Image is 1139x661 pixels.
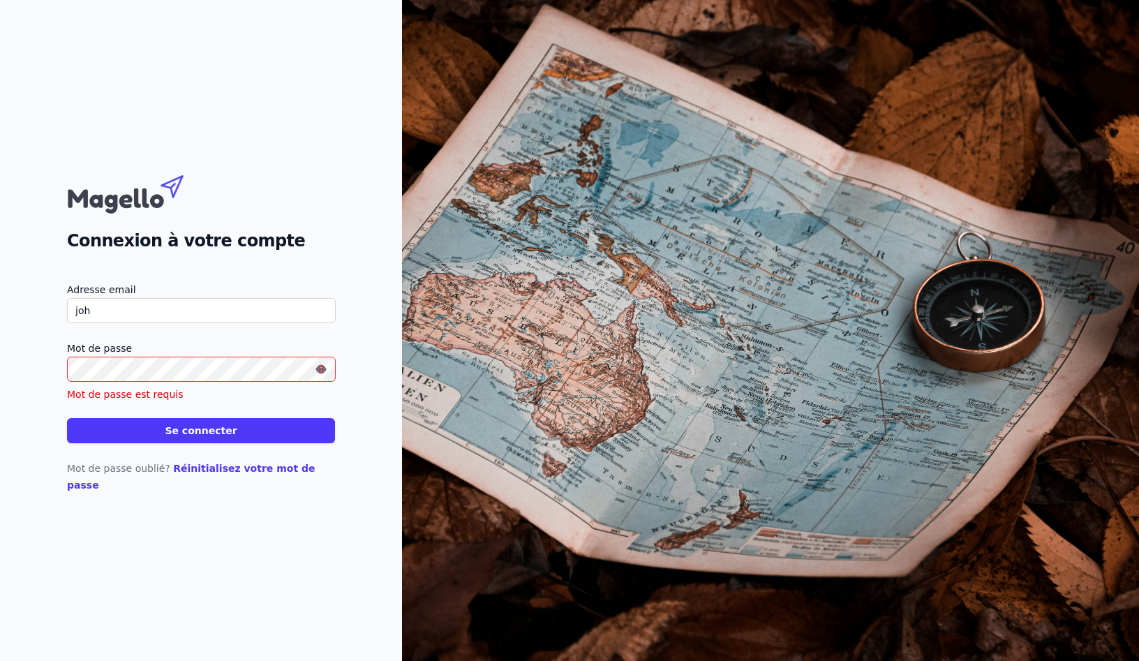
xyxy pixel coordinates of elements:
[67,418,335,443] button: Se connecter
[67,340,335,357] label: Mot de passe
[67,168,214,217] img: Magello
[67,460,335,493] p: Mot de passe oublié?
[67,463,315,491] a: Réinitialisez votre mot de passe
[67,228,335,253] h2: Connexion à votre compte
[67,281,335,298] label: Adresse email
[67,387,335,401] p: Mot de passe est requis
